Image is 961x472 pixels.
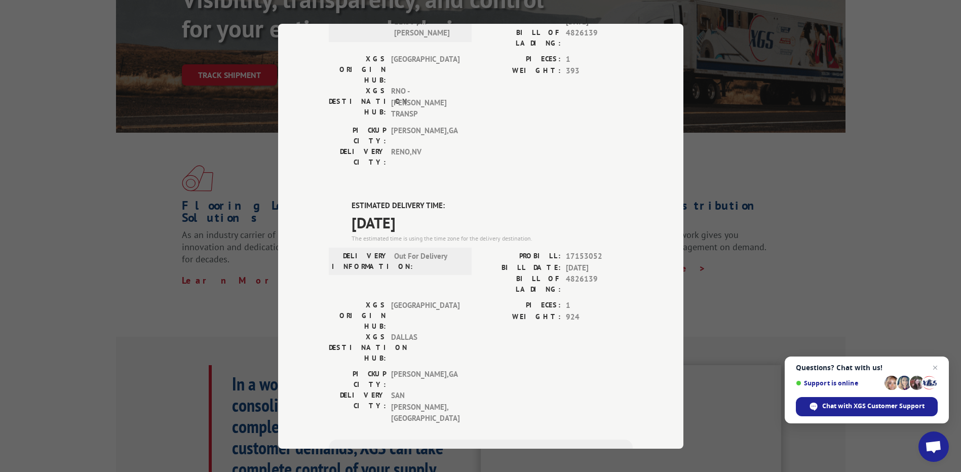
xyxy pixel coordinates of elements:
[352,211,633,234] span: [DATE]
[391,125,459,146] span: [PERSON_NAME] , GA
[391,369,459,390] span: [PERSON_NAME] , GA
[796,397,938,416] span: Chat with XGS Customer Support
[796,379,881,387] span: Support is online
[391,146,459,167] span: RENO , NV
[566,273,633,295] span: 4826139
[481,251,561,262] label: PROBILL:
[329,390,386,424] label: DELIVERY CITY:
[566,65,633,76] span: 393
[391,54,459,86] span: [GEOGRAPHIC_DATA]
[394,251,463,272] span: Out For Delivery
[796,364,938,372] span: Questions? Chat with us!
[822,402,925,411] span: Chat with XGS Customer Support
[329,54,386,86] label: XGS ORIGIN HUB:
[481,27,561,49] label: BILL OF LADING:
[566,27,633,49] span: 4826139
[332,251,389,272] label: DELIVERY INFORMATION:
[329,146,386,167] label: DELIVERY CITY:
[394,5,463,39] span: [DATE] 12:30 pm [PERSON_NAME]
[566,300,633,311] span: 1
[329,369,386,390] label: PICKUP CITY:
[352,234,633,243] div: The estimated time is using the time zone for the delivery destination.
[391,332,459,364] span: DALLAS
[566,311,633,323] span: 924
[352,200,633,211] label: ESTIMATED DELIVERY TIME:
[329,125,386,146] label: PICKUP CITY:
[329,300,386,332] label: XGS ORIGIN HUB:
[329,86,386,120] label: XGS DESTINATION HUB:
[391,86,459,120] span: RNO - [PERSON_NAME] TRANSP
[332,5,389,39] label: DELIVERY INFORMATION:
[566,251,633,262] span: 17153052
[481,300,561,311] label: PIECES:
[566,262,633,273] span: [DATE]
[481,262,561,273] label: BILL DATE:
[391,390,459,424] span: SAN [PERSON_NAME] , [GEOGRAPHIC_DATA]
[481,54,561,65] label: PIECES:
[329,332,386,364] label: XGS DESTINATION HUB:
[391,300,459,332] span: [GEOGRAPHIC_DATA]
[566,54,633,65] span: 1
[481,65,561,76] label: WEIGHT:
[481,273,561,295] label: BILL OF LADING:
[481,311,561,323] label: WEIGHT:
[918,431,949,462] a: Open chat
